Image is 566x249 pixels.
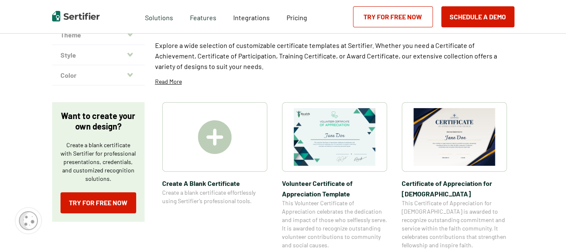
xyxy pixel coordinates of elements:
img: Volunteer Certificate of Appreciation Template [294,108,375,166]
p: Explore a wide selection of customizable certificate templates at Sertifier. Whether you need a C... [155,40,514,72]
span: Certificate of Appreciation for [DEMOGRAPHIC_DATA]​ [402,178,507,199]
a: Try for Free Now [353,6,433,27]
a: Pricing [287,11,307,22]
iframe: Chat Widget [524,209,566,249]
img: Cookie Popup Icon [19,211,38,230]
img: Certificate of Appreciation for Church​ [413,108,495,166]
a: Integrations [233,11,270,22]
span: Features [190,11,216,22]
span: Integrations [233,13,270,21]
button: Color [52,65,145,85]
p: Read More [155,77,182,86]
span: Solutions [145,11,173,22]
span: Pricing [287,13,307,21]
p: Create a blank certificate with Sertifier for professional presentations, credentials, and custom... [61,141,136,183]
span: Volunteer Certificate of Appreciation Template [282,178,387,199]
span: Create A Blank Certificate [162,178,267,188]
button: Theme [52,25,145,45]
img: Create A Blank Certificate [198,120,232,154]
span: Create a blank certificate effortlessly using Sertifier’s professional tools. [162,188,267,205]
a: Try for Free Now [61,192,136,213]
p: Want to create your own design? [61,111,136,132]
button: Schedule a Demo [441,6,514,27]
button: Style [52,45,145,65]
img: Sertifier | Digital Credentialing Platform [52,11,100,21]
